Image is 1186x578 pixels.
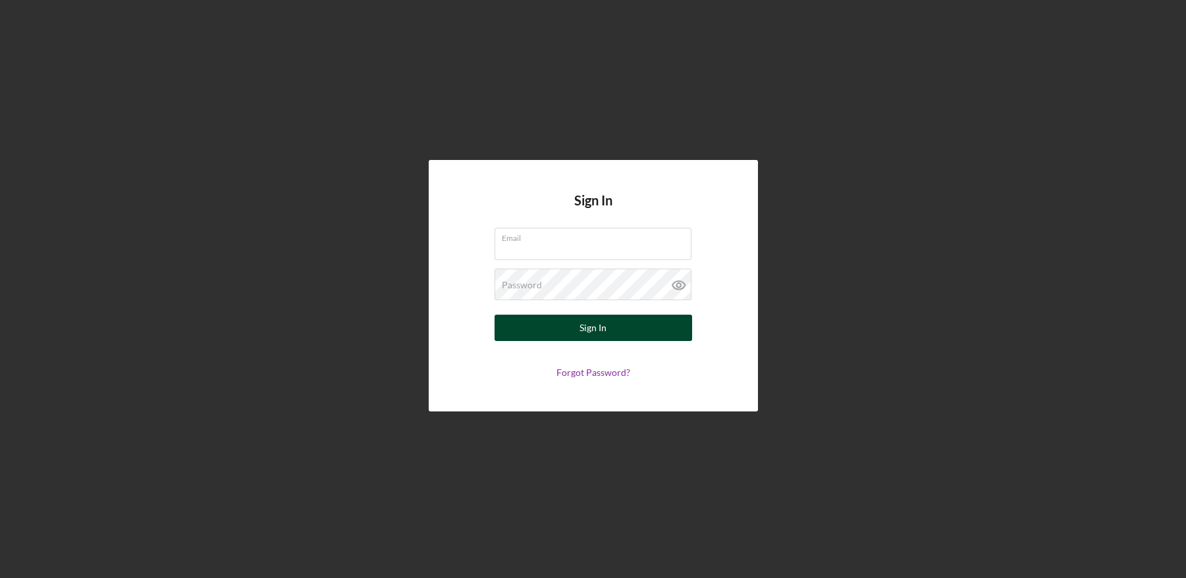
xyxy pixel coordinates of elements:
[502,228,691,243] label: Email
[580,315,606,341] div: Sign In
[556,367,630,378] a: Forgot Password?
[502,280,542,290] label: Password
[574,193,612,228] h4: Sign In
[495,315,692,341] button: Sign In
